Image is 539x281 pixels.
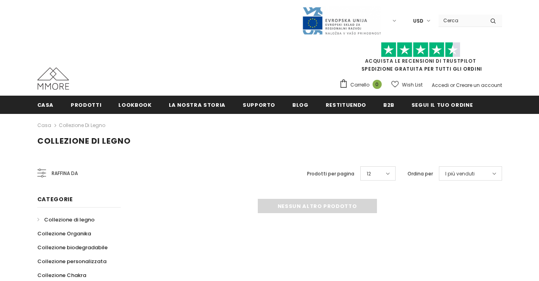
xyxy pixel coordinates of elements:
label: Ordina per [408,170,433,178]
span: I più venduti [445,170,475,178]
a: Collezione di legno [59,122,105,129]
a: Casa [37,121,51,130]
span: Collezione personalizzata [37,258,106,265]
a: Segui il tuo ordine [411,96,473,114]
a: Lookbook [118,96,151,114]
span: Restituendo [326,101,366,109]
a: Javni Razpis [302,17,381,24]
a: supporto [243,96,275,114]
span: 12 [367,170,371,178]
span: Categorie [37,195,73,203]
a: Wish List [391,78,423,92]
span: Wish List [402,81,423,89]
img: Javni Razpis [302,6,381,35]
span: 0 [373,80,382,89]
a: Collezione Organika [37,227,91,241]
span: Segui il tuo ordine [411,101,473,109]
span: SPEDIZIONE GRATUITA PER TUTTI GLI ORDINI [339,46,502,72]
img: Fidati di Pilot Stars [381,42,460,58]
span: Carrello [350,81,369,89]
span: Collezione biodegradabile [37,244,108,251]
a: Casa [37,96,54,114]
a: B2B [383,96,394,114]
span: Raffina da [52,169,78,178]
a: La nostra storia [169,96,226,114]
span: La nostra storia [169,101,226,109]
span: Collezione Organika [37,230,91,237]
span: or [450,82,455,89]
a: Collezione di legno [37,213,95,227]
a: Restituendo [326,96,366,114]
a: Prodotti [71,96,101,114]
span: Lookbook [118,101,151,109]
span: Collezione di legno [37,135,131,146]
span: Collezione di legno [44,216,95,223]
a: Collezione personalizzata [37,254,106,268]
a: Blog [292,96,309,114]
span: B2B [383,101,394,109]
a: Collezione biodegradabile [37,241,108,254]
span: Casa [37,101,54,109]
a: Acquista le recensioni di TrustPilot [365,58,476,64]
span: Prodotti [71,101,101,109]
a: Accedi [432,82,449,89]
a: Carrello 0 [339,79,386,91]
span: Blog [292,101,309,109]
input: Search Site [439,15,484,26]
span: USD [413,17,423,25]
label: Prodotti per pagina [307,170,354,178]
a: Creare un account [456,82,502,89]
img: Casi MMORE [37,67,69,90]
span: supporto [243,101,275,109]
span: Collezione Chakra [37,271,86,279]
